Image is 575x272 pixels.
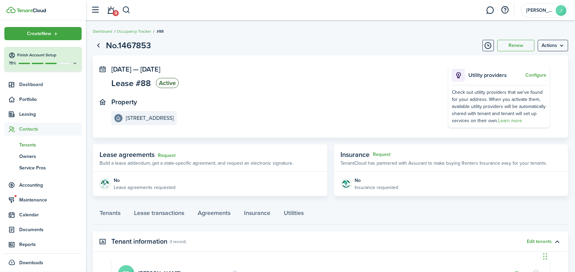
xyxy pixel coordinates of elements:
[140,64,160,74] span: [DATE]
[17,52,78,58] h4: Finish Account Setup
[6,7,16,13] img: TenantCloud
[19,226,82,233] span: Documents
[4,162,82,173] a: Service Pros
[538,40,568,51] button: Open menu
[341,160,547,167] p: TenantCloud has partnered with Assurant to make buying Renters Insurance easy for your tenants.
[484,2,497,19] a: Messaging
[122,4,131,16] button: Search
[156,78,179,88] status: Active
[552,236,563,247] button: Toggle accordion
[106,39,151,52] h1: No.1467853
[541,240,575,272] iframe: Chat Widget
[191,205,237,225] a: Agreements
[497,40,535,51] button: Renew
[105,2,117,19] a: Notifications
[19,126,82,133] span: Contacts
[498,117,522,124] a: Learn more
[93,28,112,34] a: Dashboard
[19,196,82,203] span: Maintenance
[355,177,399,184] div: No
[111,238,167,245] panel-main-title: Tenant information
[19,164,82,171] span: Service Pros
[126,115,174,121] e-details-info-title: [STREET_ADDRESS]
[93,40,104,51] a: Go back
[499,4,511,16] button: Open resource center
[4,238,82,251] a: Reports
[133,64,139,74] span: —
[526,8,553,13] span: Jacob
[27,31,52,36] span: Create New
[111,98,137,106] panel-main-title: Property
[4,151,82,162] a: Owners
[19,81,82,88] span: Dashboard
[93,205,127,225] a: Tenants
[373,152,391,157] button: Request
[19,241,82,248] span: Reports
[525,73,546,78] button: Configure
[341,179,352,189] img: Insurance protection
[237,205,277,225] a: Insurance
[100,149,155,160] span: Lease agreements
[117,28,151,34] a: Occupancy Tracker
[355,184,399,191] p: Insurance requested
[468,71,524,79] p: Utility providers
[538,40,568,51] menu-btn: Actions
[341,149,370,160] span: Insurance
[277,205,310,225] a: Utilities
[127,205,191,225] a: Lease transactions
[4,27,82,40] button: Open menu
[19,211,82,218] span: Calendar
[19,259,43,266] span: Downloads
[100,160,293,167] p: Build a lease addendum, get a state-specific agreement, and request an electronic signature.
[19,141,82,148] span: Tenants
[543,246,547,267] div: Drag
[17,8,46,12] img: TenantCloud
[114,184,175,191] p: Lease agreements requested
[19,111,82,118] span: Leasing
[4,78,82,91] a: Dashboard
[157,28,164,34] span: #88
[113,10,119,16] span: 9
[170,239,186,245] panel-main-subtitle: (1 record)
[8,60,17,66] p: 75%
[527,239,552,244] button: Edit tenants
[89,4,102,17] button: Open sidebar
[4,139,82,151] a: Tenants
[158,153,175,158] a: Request
[483,40,494,51] button: Timeline
[19,96,82,103] span: Portfolio
[114,177,175,184] div: No
[556,5,567,16] avatar-text: J
[111,64,131,74] span: [DATE]
[111,79,151,87] span: Lease #88
[100,179,110,189] img: Agreement e-sign
[4,47,82,71] button: Finish Account Setup75%
[19,153,82,160] span: Owners
[452,89,546,124] div: Check out utility providers that we've found for your address. When you activate them, available ...
[19,182,82,189] span: Accounting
